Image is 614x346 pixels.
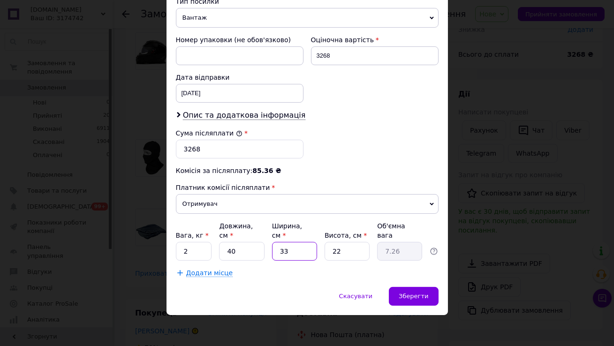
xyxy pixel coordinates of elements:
span: 85.36 ₴ [252,167,281,174]
div: Оціночна вартість [311,35,439,45]
span: Вантаж [176,8,439,28]
div: Комісія за післяплату: [176,166,439,175]
div: Номер упаковки (не обов'язково) [176,35,303,45]
label: Висота, см [325,232,367,239]
span: Отримувач [176,194,439,214]
label: Довжина, см [219,222,253,239]
span: Додати місце [186,269,233,277]
span: Зберегти [399,293,428,300]
label: Сума післяплати [176,129,243,137]
span: Платник комісії післяплати [176,184,270,191]
label: Ширина, см [272,222,302,239]
span: Опис та додаткова інформація [183,111,306,120]
span: Скасувати [339,293,372,300]
div: Об'ємна вага [377,221,422,240]
label: Вага, кг [176,232,209,239]
div: Дата відправки [176,73,303,82]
